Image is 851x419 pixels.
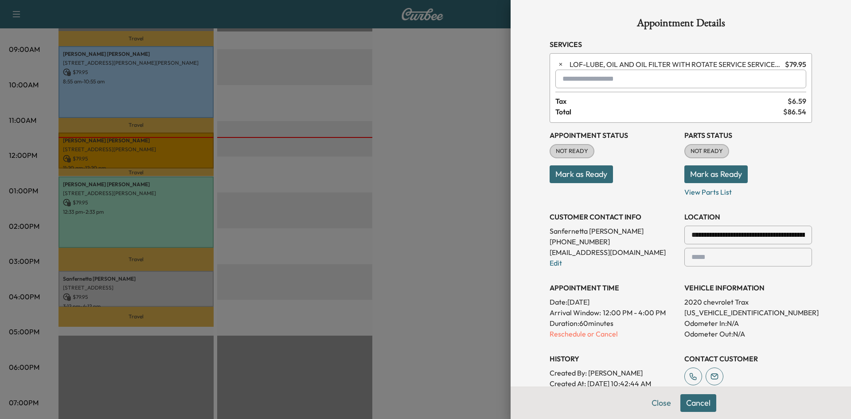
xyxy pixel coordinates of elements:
[684,165,748,183] button: Mark as Ready
[555,96,788,106] span: Tax
[570,59,781,70] span: LUBE, OIL AND OIL FILTER WITH ROTATE SERVICE SERVICE. RESET OIL LIFE MONITOR. HAZARDOUS WASTE FEE...
[684,329,812,339] p: Odometer Out: N/A
[550,368,677,378] p: Created By : [PERSON_NAME]
[550,353,677,364] h3: History
[555,106,783,117] span: Total
[685,147,728,156] span: NOT READY
[550,211,677,222] h3: CUSTOMER CONTACT INFO
[550,329,677,339] p: Reschedule or Cancel
[684,353,812,364] h3: CONTACT CUSTOMER
[550,39,812,50] h3: Services
[550,18,812,32] h1: Appointment Details
[550,297,677,307] p: Date: [DATE]
[550,282,677,293] h3: APPOINTMENT TIME
[783,106,806,117] span: $ 86.54
[684,307,812,318] p: [US_VEHICLE_IDENTIFICATION_NUMBER]
[550,165,613,183] button: Mark as Ready
[550,318,677,329] p: Duration: 60 minutes
[646,394,677,412] button: Close
[684,297,812,307] p: 2020 chevrolet Trax
[550,307,677,318] p: Arrival Window:
[603,307,666,318] span: 12:00 PM - 4:00 PM
[684,318,812,329] p: Odometer In: N/A
[684,183,812,197] p: View Parts List
[684,211,812,222] h3: LOCATION
[785,59,806,70] span: $ 79.95
[680,394,716,412] button: Cancel
[788,96,806,106] span: $ 6.59
[550,378,677,389] p: Created At : [DATE] 10:42:44 AM
[684,130,812,141] h3: Parts Status
[550,147,593,156] span: NOT READY
[550,258,562,267] a: Edit
[550,130,677,141] h3: Appointment Status
[550,226,677,236] p: Sanfernetta [PERSON_NAME]
[550,236,677,247] p: [PHONE_NUMBER]
[550,247,677,258] p: [EMAIL_ADDRESS][DOMAIN_NAME]
[684,282,812,293] h3: VEHICLE INFORMATION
